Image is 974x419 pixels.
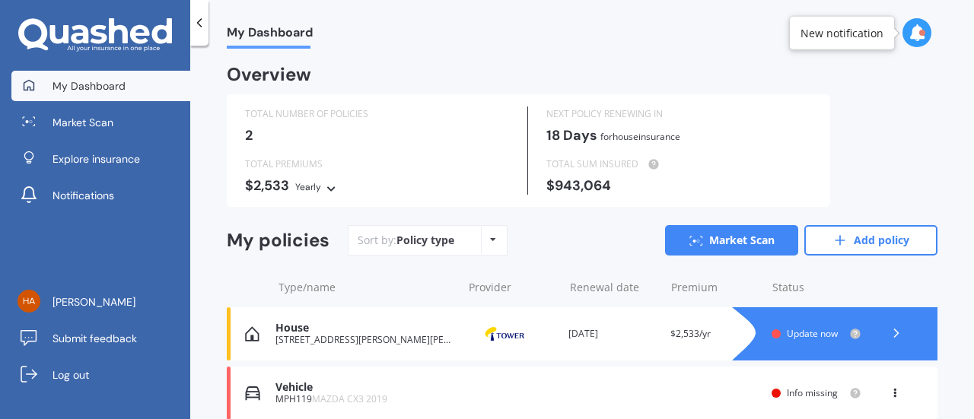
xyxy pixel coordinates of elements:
[568,326,658,341] div: [DATE]
[787,327,838,340] span: Update now
[11,180,190,211] a: Notifications
[245,326,259,341] img: House
[275,335,454,345] div: [STREET_ADDRESS][PERSON_NAME][PERSON_NAME]
[546,106,811,122] div: NEXT POLICY RENEWING IN
[53,115,113,130] span: Market Scan
[53,331,137,346] span: Submit feedback
[245,106,509,122] div: TOTAL NUMBER OF POLICIES
[546,157,811,172] div: TOTAL SUM INSURED
[11,360,190,390] a: Log out
[227,67,311,82] div: Overview
[670,327,711,340] span: $2,533/yr
[11,71,190,101] a: My Dashboard
[245,157,509,172] div: TOTAL PREMIUMS
[275,381,454,394] div: Vehicle
[665,225,798,256] a: Market Scan
[804,225,937,256] a: Add policy
[466,319,543,348] img: Tower
[312,392,387,405] span: MAZDA CX3 2019
[772,280,861,295] div: Status
[53,78,126,94] span: My Dashboard
[279,280,457,295] div: Type/name
[469,280,558,295] div: Provider
[245,178,509,195] div: $2,533
[396,233,454,248] div: Policy type
[245,386,260,401] img: Vehicle
[275,394,454,405] div: MPH119
[11,144,190,174] a: Explore insurance
[11,287,190,317] a: [PERSON_NAME]
[801,25,883,40] div: New notification
[600,130,680,143] span: for House insurance
[546,126,597,144] b: 18 Days
[18,290,40,313] img: 3e61661e0f2e73060f7661df204d8b57
[53,188,114,203] span: Notifications
[787,386,838,399] span: Info missing
[53,151,140,167] span: Explore insurance
[227,25,313,46] span: My Dashboard
[295,179,321,195] div: Yearly
[546,178,811,193] div: $943,064
[11,107,190,138] a: Market Scan
[245,128,509,143] div: 2
[53,367,89,382] span: Log out
[275,322,454,335] div: House
[53,294,135,309] span: [PERSON_NAME]
[570,280,659,295] div: Renewal date
[11,323,190,354] a: Submit feedback
[671,280,760,295] div: Premium
[227,230,329,252] div: My policies
[358,233,454,248] div: Sort by:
